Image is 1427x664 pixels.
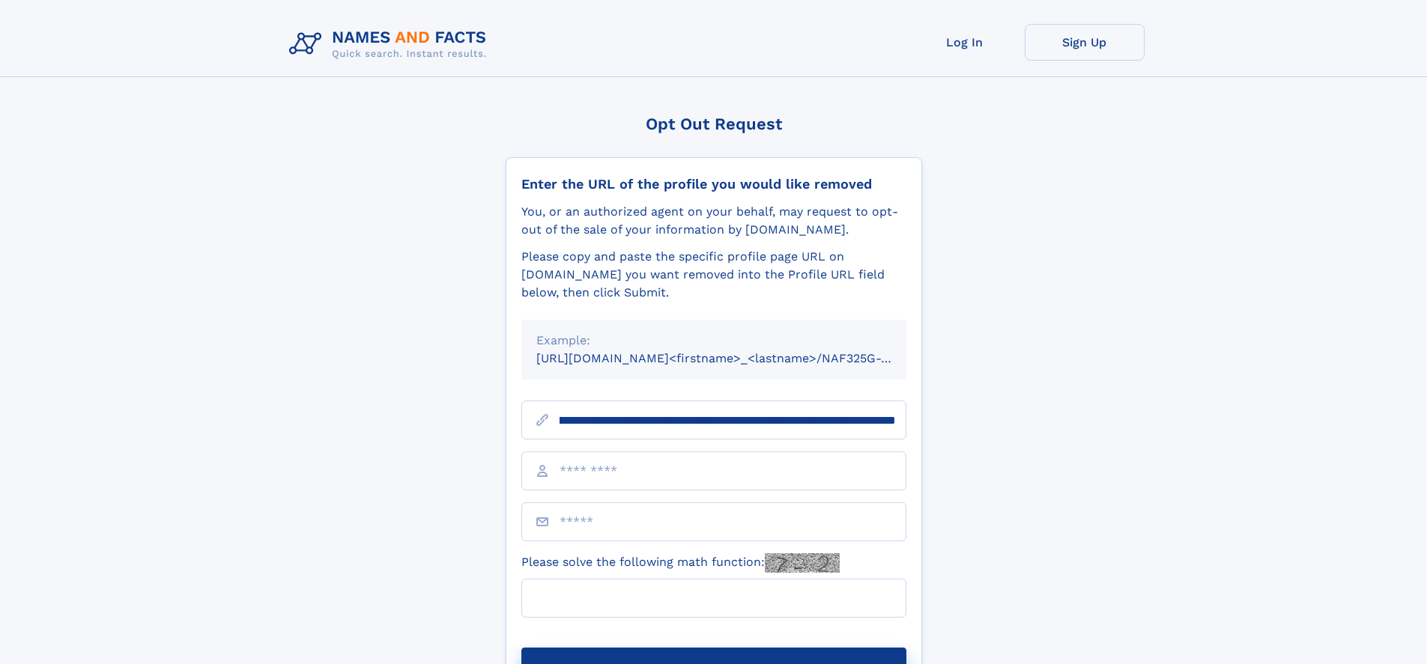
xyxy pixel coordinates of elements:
[521,203,906,239] div: You, or an authorized agent on your behalf, may request to opt-out of the sale of your informatio...
[521,553,840,573] label: Please solve the following math function:
[506,115,922,133] div: Opt Out Request
[521,248,906,302] div: Please copy and paste the specific profile page URL on [DOMAIN_NAME] you want removed into the Pr...
[1025,24,1145,61] a: Sign Up
[536,332,891,350] div: Example:
[905,24,1025,61] a: Log In
[521,176,906,192] div: Enter the URL of the profile you would like removed
[283,24,499,64] img: Logo Names and Facts
[536,351,935,365] small: [URL][DOMAIN_NAME]<firstname>_<lastname>/NAF325G-xxxxxxxx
